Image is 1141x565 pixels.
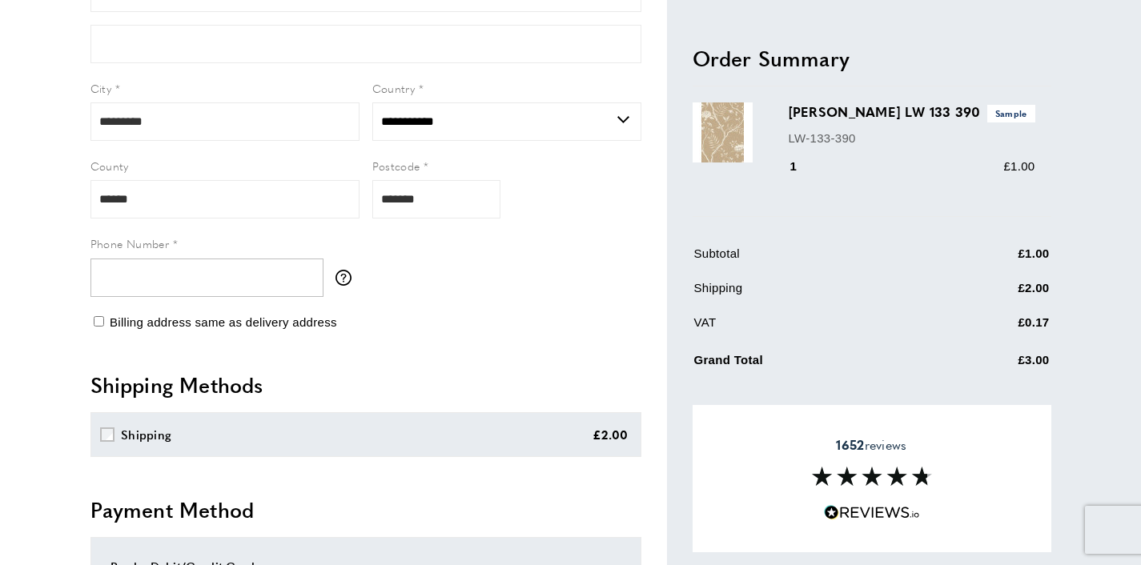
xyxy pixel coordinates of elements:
[94,316,104,327] input: Billing address same as delivery address
[90,158,129,174] span: County
[90,495,641,524] h2: Payment Method
[836,435,864,454] strong: 1652
[836,437,906,453] span: reviews
[693,43,1051,72] h2: Order Summary
[789,157,820,176] div: 1
[694,313,938,344] td: VAT
[939,313,1050,344] td: £0.17
[987,105,1035,122] span: Sample
[939,278,1050,310] td: £2.00
[90,235,170,251] span: Phone Number
[824,505,920,520] img: Reviews.io 5 stars
[694,347,938,382] td: Grand Total
[789,102,1035,122] h3: [PERSON_NAME] LW 133 390
[90,80,112,96] span: City
[693,102,753,162] img: Jasper Peony LW 133 390
[372,80,416,96] span: Country
[110,315,337,329] span: Billing address same as delivery address
[939,244,1050,275] td: £1.00
[1003,159,1035,173] span: £1.00
[694,278,938,310] td: Shipping
[335,270,360,286] button: More information
[812,467,932,486] img: Reviews section
[121,425,171,444] div: Shipping
[939,347,1050,382] td: £3.00
[694,244,938,275] td: Subtotal
[789,128,1035,147] p: LW-133-390
[593,425,629,444] div: £2.00
[372,158,420,174] span: Postcode
[90,371,641,399] h2: Shipping Methods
